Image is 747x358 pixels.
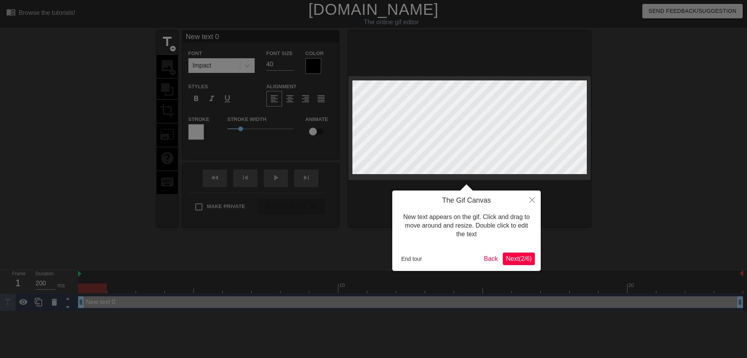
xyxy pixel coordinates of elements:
span: Next ( 2 / 6 ) [506,255,532,262]
button: Next [503,253,535,265]
button: Close [524,191,541,208]
h4: The Gif Canvas [398,196,535,205]
button: Back [481,253,501,265]
button: End tour [398,253,425,265]
div: New text appears on the gif. Click and drag to move around and resize. Double click to edit the text [398,205,535,247]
